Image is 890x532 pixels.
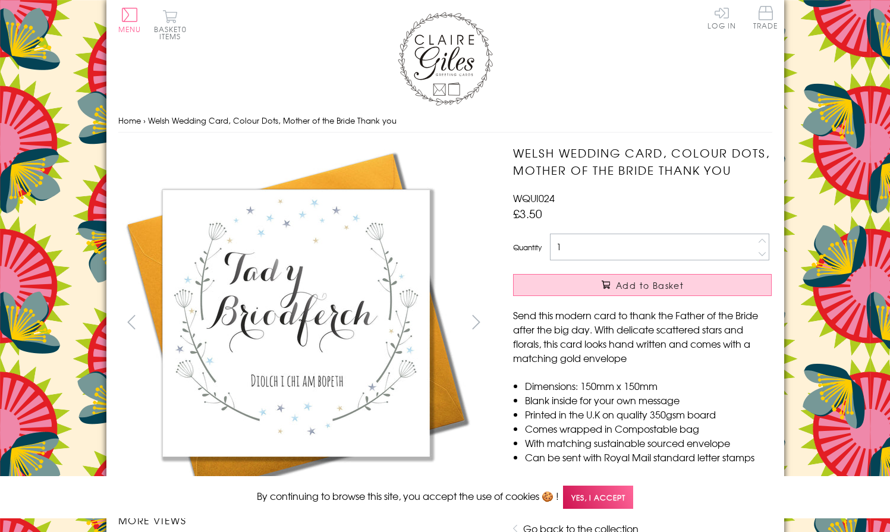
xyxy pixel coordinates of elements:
[159,24,187,42] span: 0 items
[118,8,141,33] button: Menu
[398,12,493,106] img: Claire Giles Greetings Cards
[525,450,772,464] li: Can be sent with Royal Mail standard letter stamps
[525,393,772,407] li: Blank inside for your own message
[513,274,772,296] button: Add to Basket
[118,109,772,133] nav: breadcrumbs
[118,309,145,335] button: prev
[154,10,187,40] button: Basket0 items
[563,486,633,509] span: Yes, I accept
[513,144,772,179] h1: Welsh Wedding Card, Colour Dots, Mother of the Bride Thank you
[148,115,397,126] span: Welsh Wedding Card, Colour Dots, Mother of the Bride Thank you
[753,6,778,32] a: Trade
[525,436,772,450] li: With matching sustainable sourced envelope
[753,6,778,29] span: Trade
[525,421,772,436] li: Comes wrapped in Compostable bag
[463,309,489,335] button: next
[118,115,141,126] a: Home
[707,6,736,29] a: Log In
[513,205,542,222] span: £3.50
[525,379,772,393] li: Dimensions: 150mm x 150mm
[525,407,772,421] li: Printed in the U.K on quality 350gsm board
[118,24,141,34] span: Menu
[118,144,475,501] img: Welsh Wedding Card, Colour Dots, Mother of the Bride Thank you
[616,279,684,291] span: Add to Basket
[513,308,772,365] p: Send this modern card to thank the Father of the Bride after the big day. With delicate scattered...
[118,513,490,527] h3: More views
[513,191,555,205] span: WQUI024
[143,115,146,126] span: ›
[513,242,542,253] label: Quantity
